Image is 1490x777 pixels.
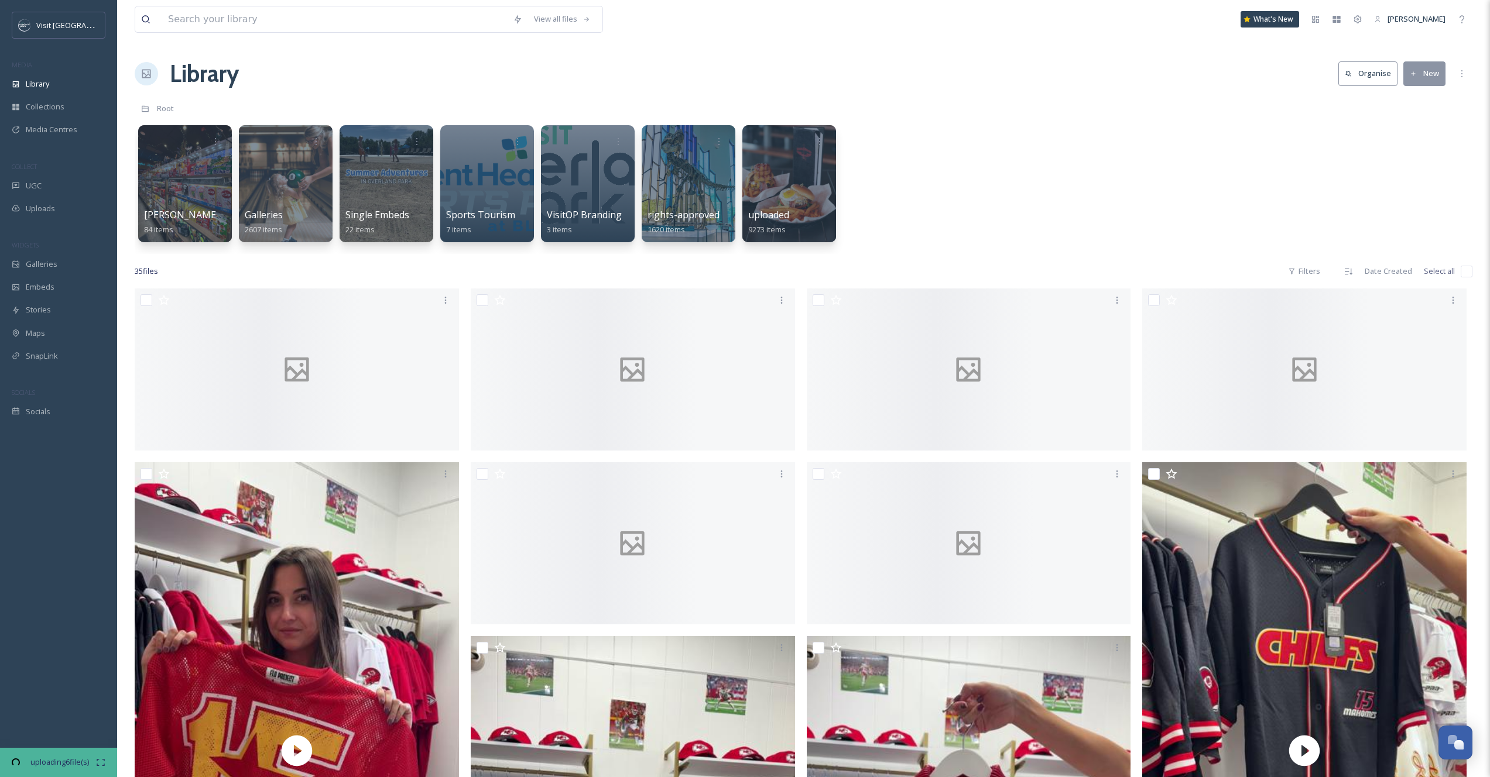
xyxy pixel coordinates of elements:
[1388,13,1446,24] span: [PERSON_NAME]
[1438,726,1472,759] button: Open Chat
[26,180,42,191] span: UGC
[12,240,39,249] span: WIDGETS
[144,208,290,221] span: [PERSON_NAME] Sponsored Trip
[12,388,35,397] span: SOCIALS
[245,208,283,221] span: Galleries
[26,281,54,293] span: Embeds
[547,224,572,235] span: 3 items
[135,266,158,277] span: 35 file s
[26,304,51,315] span: Stories
[245,209,283,235] a: Galleries2607 items
[648,224,685,235] span: 1620 items
[245,224,282,235] span: 2607 items
[12,162,37,171] span: COLLECT
[26,78,49,90] span: Library
[26,101,64,112] span: Collections
[1338,61,1403,85] a: Organise
[748,224,786,235] span: 9273 items
[446,209,515,235] a: Sports Tourism7 items
[648,208,720,221] span: rights-approved
[1241,11,1299,27] a: What's New
[748,209,789,235] a: uploaded9273 items
[157,103,174,114] span: Root
[162,6,507,32] input: Search your library
[26,203,55,214] span: Uploads
[26,259,57,270] span: Galleries
[446,208,515,221] span: Sports Tourism
[528,8,597,30] a: View all files
[26,124,77,135] span: Media Centres
[170,56,239,91] a: Library
[12,60,32,69] span: MEDIA
[1282,260,1326,283] div: Filters
[547,208,622,221] span: VisitOP Branding
[26,328,45,339] span: Maps
[26,406,50,417] span: Socials
[1403,61,1446,85] button: New
[648,209,720,235] a: rights-approved1620 items
[748,208,789,221] span: uploaded
[157,101,174,115] a: Root
[144,224,173,235] span: 84 items
[19,19,30,31] img: c3es6xdrejuflcaqpovn.png
[345,208,409,221] span: Single Embeds
[446,224,471,235] span: 7 items
[23,757,96,768] span: uploading 6 file(s)
[1424,266,1455,277] span: Select all
[144,209,290,235] a: [PERSON_NAME] Sponsored Trip84 items
[26,350,58,362] span: SnapLink
[1359,260,1418,283] div: Date Created
[1338,61,1397,85] button: Organise
[547,209,622,235] a: VisitOP Branding3 items
[345,209,409,235] a: Single Embeds22 items
[36,19,127,30] span: Visit [GEOGRAPHIC_DATA]
[1368,8,1451,30] a: [PERSON_NAME]
[345,224,375,235] span: 22 items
